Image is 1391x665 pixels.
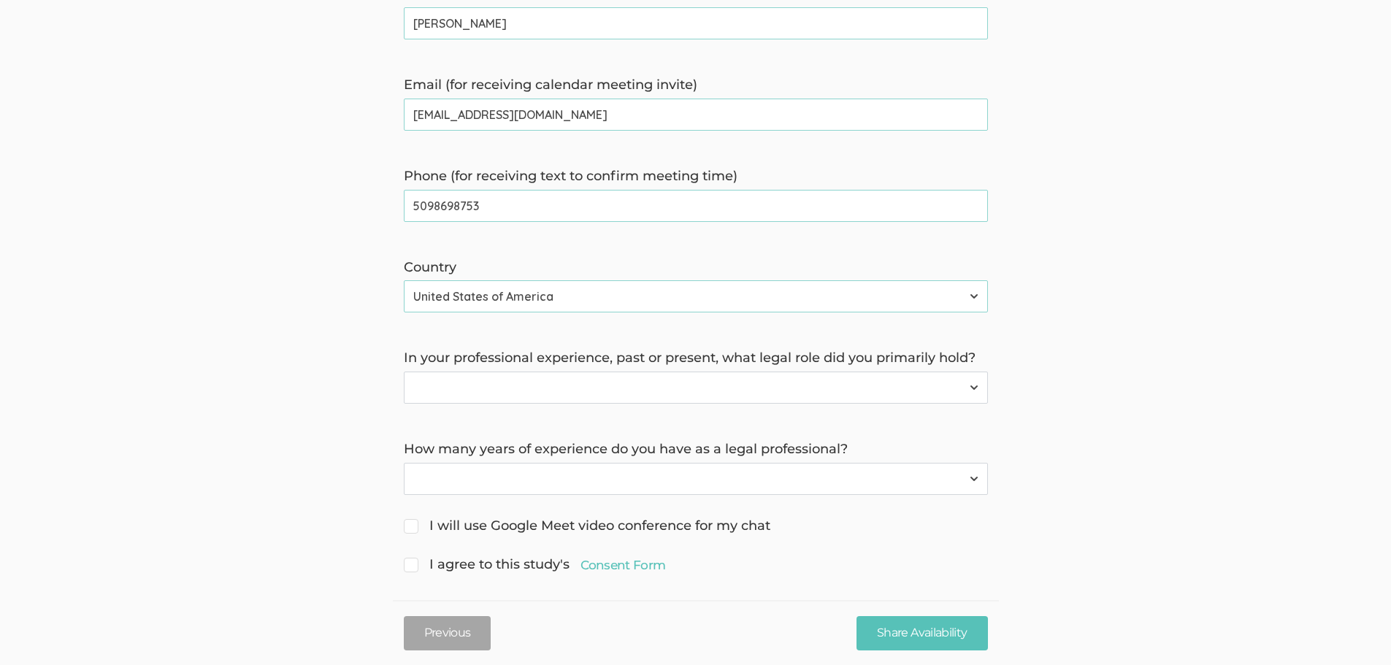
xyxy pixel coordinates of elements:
button: Previous [404,616,491,650]
label: Phone (for receiving text to confirm meeting time) [404,167,988,186]
label: In your professional experience, past or present, what legal role did you primarily hold? [404,349,988,368]
label: Country [404,258,988,277]
span: I agree to this study's [404,556,666,574]
span: I will use Google Meet video conference for my chat [404,517,770,536]
label: How many years of experience do you have as a legal professional? [404,440,988,459]
label: Email (for receiving calendar meeting invite) [404,76,988,95]
a: Consent Form [580,556,666,574]
input: Share Availability [857,616,987,650]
